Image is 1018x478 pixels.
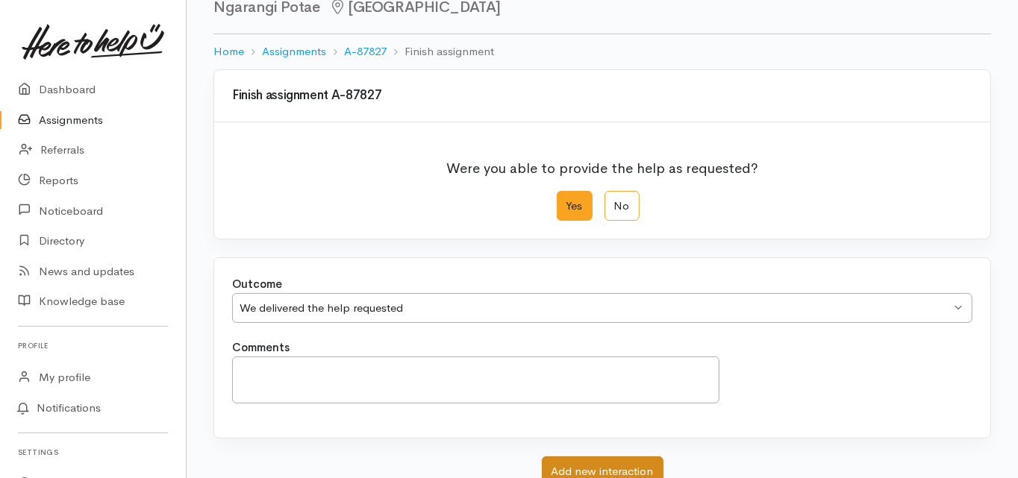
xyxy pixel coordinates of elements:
[213,34,991,69] nav: breadcrumb
[605,191,640,221] label: No
[344,43,387,60] a: A-87827
[446,149,758,179] p: Were you able to provide the help as requested?
[18,442,168,462] h6: Settings
[232,89,972,103] h3: Finish assignment A-87827
[387,43,494,60] li: Finish assignment
[262,43,326,60] a: Assignments
[18,336,168,356] h6: Profile
[232,339,290,356] label: Comments
[213,43,244,60] a: Home
[557,191,593,221] label: Yes
[232,276,282,293] label: Outcome
[240,300,951,317] div: We delivered the help requested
